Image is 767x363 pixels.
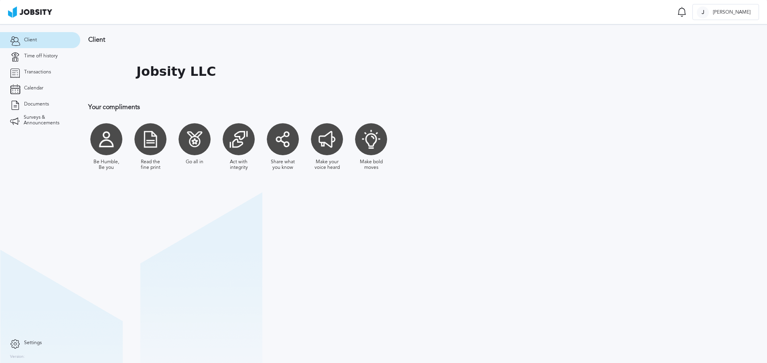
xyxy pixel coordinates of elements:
[24,85,43,91] span: Calendar
[269,159,297,170] div: Share what you know
[357,159,385,170] div: Make bold moves
[313,159,341,170] div: Make your voice heard
[24,69,51,75] span: Transactions
[136,64,216,79] h1: Jobsity LLC
[709,10,755,15] span: [PERSON_NAME]
[8,6,52,18] img: ab4bad089aa723f57921c736e9817d99.png
[697,6,709,18] div: J
[24,115,70,126] span: Surveys & Announcements
[24,37,37,43] span: Client
[24,340,42,346] span: Settings
[24,101,49,107] span: Documents
[10,355,25,359] label: Version:
[692,4,759,20] button: J[PERSON_NAME]
[92,159,120,170] div: Be Humble, Be you
[136,159,164,170] div: Read the fine print
[186,159,203,165] div: Go all in
[88,103,524,111] h3: Your compliments
[24,53,58,59] span: Time off history
[88,36,524,43] h3: Client
[225,159,253,170] div: Act with integrity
